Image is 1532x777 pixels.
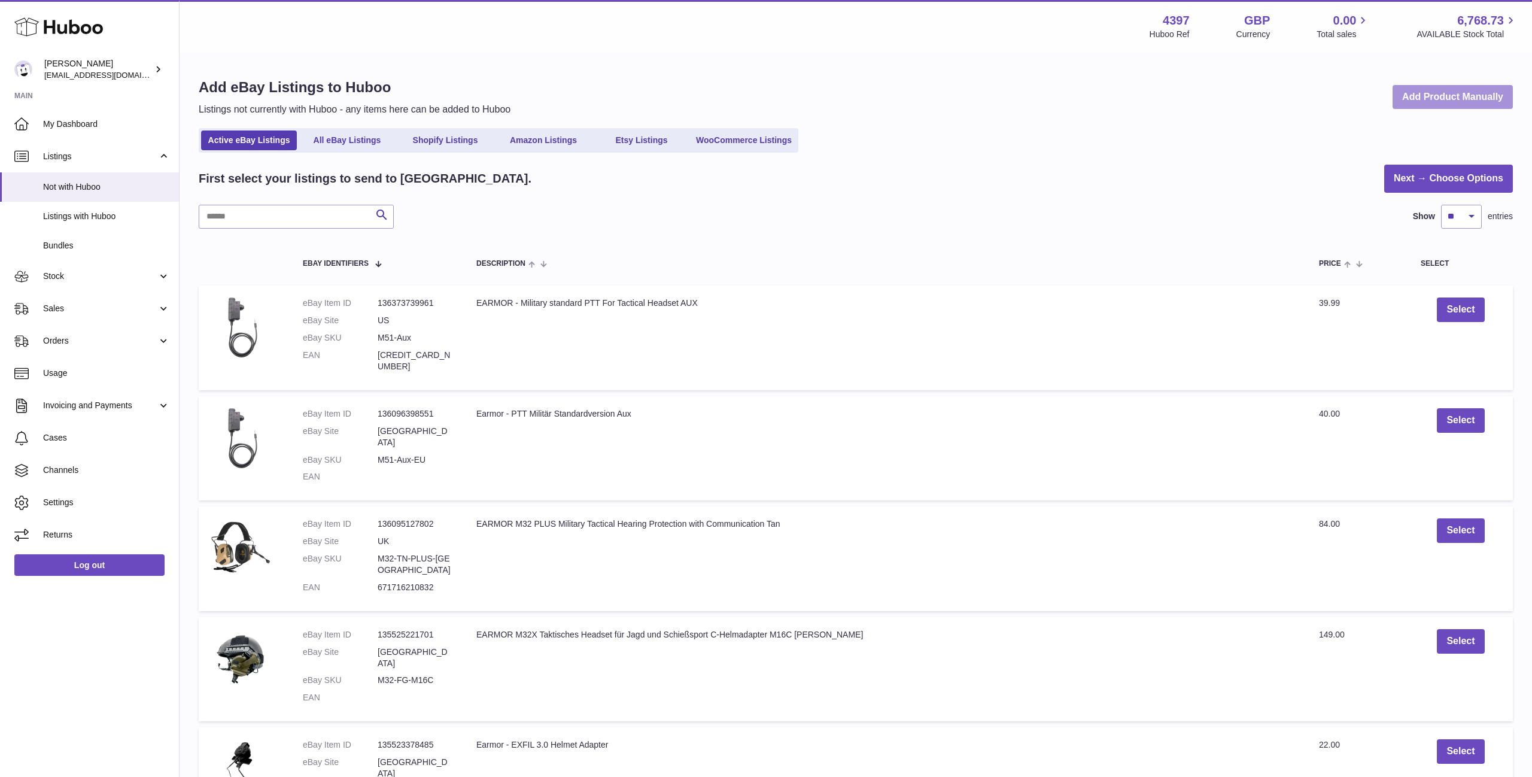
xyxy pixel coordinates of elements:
[211,298,270,357] img: $_1.JPG
[43,368,170,379] span: Usage
[1333,13,1357,29] span: 0.00
[211,408,270,468] img: $_1.JPG
[14,554,165,576] a: Log out
[594,130,689,150] a: Etsy Listings
[43,335,157,347] span: Orders
[1317,13,1370,40] a: 0.00 Total sales
[303,739,378,751] dt: eBay Item ID
[1384,165,1513,193] a: Next → Choose Options
[1437,629,1484,654] button: Select
[43,271,157,282] span: Stock
[378,426,452,448] dd: [GEOGRAPHIC_DATA]
[303,332,378,344] dt: eBay SKU
[378,647,452,669] dd: [GEOGRAPHIC_DATA]
[378,629,452,641] dd: 135525221701
[43,465,170,476] span: Channels
[1417,13,1518,40] a: 6,768.73 AVAILABLE Stock Total
[1319,630,1345,639] span: 149.00
[378,536,452,547] dd: UK
[211,518,270,578] img: $_1.JPG
[201,130,297,150] a: Active eBay Listings
[476,260,525,268] span: Description
[43,181,170,193] span: Not with Huboo
[211,629,270,689] img: $_1.JPG
[44,58,152,81] div: [PERSON_NAME]
[1457,13,1504,29] span: 6,768.73
[1150,29,1190,40] div: Huboo Ref
[43,497,170,508] span: Settings
[378,454,452,466] dd: M51-Aux-EU
[199,78,510,97] h1: Add eBay Listings to Huboo
[303,298,378,309] dt: eBay Item ID
[43,432,170,444] span: Cases
[1319,260,1341,268] span: Price
[1319,740,1340,749] span: 22.00
[303,536,378,547] dt: eBay Site
[378,518,452,530] dd: 136095127802
[303,315,378,326] dt: eBay Site
[303,471,378,482] dt: EAN
[303,647,378,669] dt: eBay Site
[1437,408,1484,433] button: Select
[1317,29,1370,40] span: Total sales
[43,151,157,162] span: Listings
[476,408,1295,420] div: Earmor - PTT Militär Standardversion Aux
[476,629,1295,641] div: EARMOR M32X Taktisches Headset für Jagd und Schießsport C-Helmadapter M16C [PERSON_NAME]
[378,553,452,576] dd: M32-TN-PLUS-[GEOGRAPHIC_DATA]
[44,70,176,80] span: [EMAIL_ADDRESS][DOMAIN_NAME]
[397,130,493,150] a: Shopify Listings
[378,332,452,344] dd: M51-Aux
[1319,519,1340,529] span: 84.00
[476,298,1295,309] div: EARMOR - Military standard PTT For Tactical Headset AUX
[303,675,378,686] dt: eBay SKU
[199,171,531,187] h2: First select your listings to send to [GEOGRAPHIC_DATA].
[43,119,170,130] span: My Dashboard
[303,426,378,448] dt: eBay Site
[303,518,378,530] dt: eBay Item ID
[303,629,378,641] dt: eBay Item ID
[199,103,510,116] p: Listings not currently with Huboo - any items here can be added to Huboo
[378,675,452,686] dd: M32-FG-M16C
[1488,211,1513,222] span: entries
[378,582,452,593] dd: 671716210832
[1437,298,1484,322] button: Select
[692,130,796,150] a: WooCommerce Listings
[303,408,378,420] dt: eBay Item ID
[43,303,157,314] span: Sales
[1413,211,1435,222] label: Show
[14,60,32,78] img: drumnnbass@gmail.com
[476,739,1295,751] div: Earmor - EXFIL 3.0 Helmet Adapter
[43,211,170,222] span: Listings with Huboo
[1163,13,1190,29] strong: 4397
[496,130,591,150] a: Amazon Listings
[378,408,452,420] dd: 136096398551
[303,582,378,593] dt: EAN
[378,350,452,372] dd: [CREDIT_CARD_NUMBER]
[299,130,395,150] a: All eBay Listings
[378,315,452,326] dd: US
[303,260,369,268] span: eBay Identifiers
[43,400,157,411] span: Invoicing and Payments
[1421,260,1501,268] div: Select
[303,553,378,576] dt: eBay SKU
[1437,518,1484,543] button: Select
[378,739,452,751] dd: 135523378485
[378,298,452,309] dd: 136373739961
[1244,13,1270,29] strong: GBP
[1236,29,1270,40] div: Currency
[43,240,170,251] span: Bundles
[1437,739,1484,764] button: Select
[1319,298,1340,308] span: 39.99
[1319,409,1340,418] span: 40.00
[1417,29,1518,40] span: AVAILABLE Stock Total
[1393,85,1513,110] a: Add Product Manually
[476,518,1295,530] div: EARMOR M32 PLUS Military Tactical Hearing Protection with Communication Tan
[43,529,170,541] span: Returns
[303,692,378,703] dt: EAN
[303,350,378,372] dt: EAN
[303,454,378,466] dt: eBay SKU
